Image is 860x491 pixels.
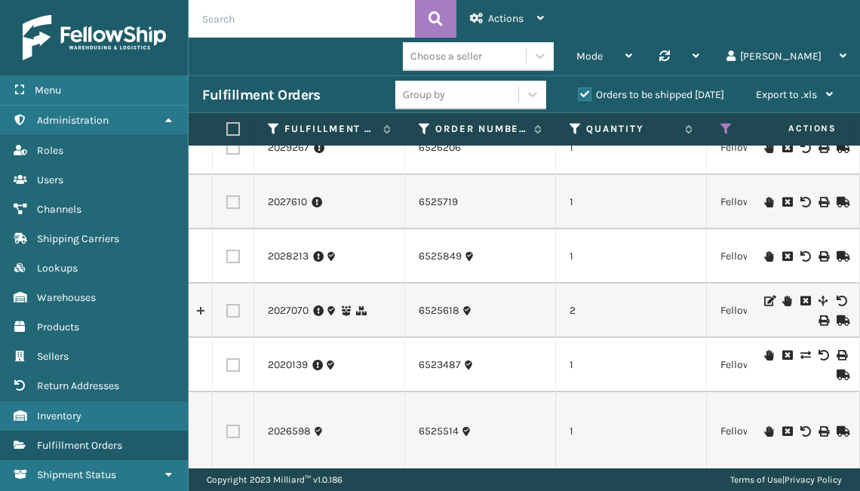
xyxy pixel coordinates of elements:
td: Fellowship - West [707,121,858,175]
label: Fulfillment Order Id [284,122,376,136]
a: Privacy Policy [785,474,842,485]
a: 6523487 [419,358,461,373]
i: Void Label [819,350,828,361]
i: Print BOL [819,315,828,326]
a: 2020139 [268,358,308,373]
td: 1 [556,338,707,392]
i: Void BOL [800,197,809,207]
td: Fellowship - West [707,338,858,392]
span: Shipping Carriers [37,232,119,245]
i: Print BOL [819,251,828,262]
div: | [730,468,842,491]
i: Void BOL [800,251,809,262]
i: On Hold [782,296,791,306]
a: 2027610 [268,195,307,210]
a: 2029267 [268,140,309,155]
h3: Fulfillment Orders [202,86,320,104]
i: Void BOL [800,143,809,153]
span: Inventory [37,410,81,422]
span: Menu [35,84,61,97]
td: 2 [556,284,707,338]
a: 2028213 [268,249,309,264]
td: Fellowship - West [707,392,858,471]
a: 6525618 [419,303,459,318]
span: Roles [37,144,63,157]
i: On Hold [764,143,773,153]
span: Actions [488,12,524,25]
i: Mark as Shipped [837,426,846,437]
a: 6525514 [419,424,459,439]
a: Terms of Use [730,474,782,485]
i: Cancel Fulfillment Order [782,251,791,262]
i: On Hold [764,197,773,207]
i: Void BOL [800,426,809,437]
i: Mark as Shipped [837,251,846,262]
label: Orders to be shipped [DATE] [578,88,724,101]
img: logo [23,15,166,60]
a: 2026598 [268,424,311,439]
div: Group by [403,87,445,103]
span: Shipment Status [37,468,116,481]
i: Mark as Shipped [837,143,846,153]
i: Mark as Shipped [837,370,846,380]
td: Fellowship - West [707,175,858,229]
i: Cancel Fulfillment Order [800,296,809,306]
i: Cancel Fulfillment Order [782,426,791,437]
span: Sellers [37,350,69,363]
div: Choose a seller [410,48,482,64]
i: On Hold [764,426,773,437]
span: Products [37,321,79,333]
td: 1 [556,175,707,229]
i: On Hold [764,350,773,361]
span: Mode [576,50,603,63]
i: Edit [764,296,773,306]
td: Fellowship - West [707,284,858,338]
i: Change shipping [800,350,809,361]
span: Users [37,173,63,186]
i: Mark as Shipped [837,197,846,207]
a: 2027070 [268,303,309,318]
i: Cancel Fulfillment Order [782,143,791,153]
span: Return Addresses [37,379,119,392]
span: Fulfillment Orders [37,439,122,452]
td: 1 [556,392,707,471]
a: 6526206 [419,140,461,155]
i: On Hold [764,251,773,262]
i: Print BOL [819,197,828,207]
td: 1 [556,121,707,175]
td: Fellowship - West [707,229,858,284]
i: Mark as Shipped [837,315,846,326]
i: Print Label [837,350,846,361]
a: 6525849 [419,249,462,264]
div: [PERSON_NAME] [726,38,846,75]
span: Export to .xls [756,88,817,101]
span: Administration [37,114,109,127]
i: Print BOL [819,143,828,153]
span: Warehouses [37,291,96,304]
td: 1 [556,229,707,284]
a: 6525719 [419,195,458,210]
span: Channels [37,203,81,216]
label: Quantity [586,122,677,136]
span: Actions [741,116,846,141]
label: Order Number [435,122,527,136]
i: Cancel Fulfillment Order [782,197,791,207]
p: Copyright 2023 Milliard™ v 1.0.186 [207,468,342,491]
i: Split Fulfillment Order [819,296,828,306]
span: Lookups [37,262,78,275]
i: Print BOL [819,426,828,437]
i: Cancel Fulfillment Order [782,350,791,361]
i: Void BOL [837,296,846,306]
